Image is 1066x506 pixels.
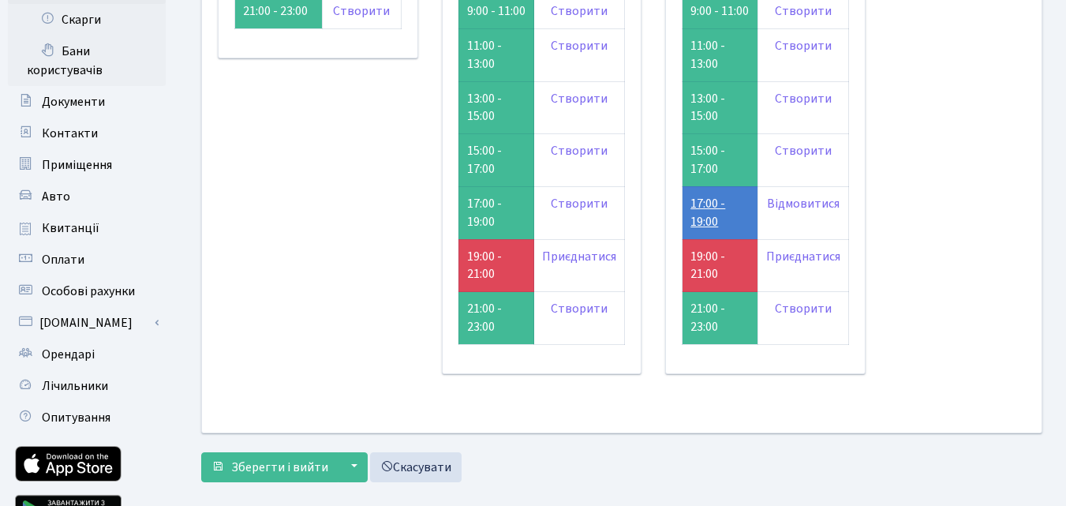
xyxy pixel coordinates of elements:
td: 11:00 - 13:00 [458,28,534,81]
a: Створити [775,300,832,317]
td: 13:00 - 15:00 [683,81,758,134]
a: Особові рахунки [8,275,166,307]
td: 21:00 - 23:00 [458,292,534,345]
a: Скасувати [370,452,462,482]
span: Квитанції [42,219,99,237]
a: 19:00 - 21:00 [467,248,502,283]
a: Орендарі [8,339,166,370]
a: Відмовитися [767,195,840,212]
span: Лічильники [42,377,108,395]
span: Орендарі [42,346,95,363]
a: 17:00 - 19:00 [690,195,725,231]
span: Авто [42,188,70,205]
a: Створити [551,2,608,20]
td: 15:00 - 17:00 [683,134,758,187]
td: 13:00 - 15:00 [458,81,534,134]
span: Зберегти і вийти [231,459,328,476]
a: Створити [551,90,608,107]
td: 15:00 - 17:00 [458,134,534,187]
a: Приміщення [8,149,166,181]
span: Контакти [42,125,98,142]
a: Створити [551,300,608,317]
a: Створити [551,195,608,212]
button: Зберегти і вийти [201,452,339,482]
span: Опитування [42,409,110,426]
span: Приміщення [42,156,112,174]
a: Оплати [8,244,166,275]
a: Бани користувачів [8,36,166,86]
a: Створити [775,142,832,159]
a: [DOMAIN_NAME] [8,307,166,339]
span: Оплати [42,251,84,268]
a: 19:00 - 21:00 [690,248,725,283]
a: Створити [551,37,608,54]
a: Створити [775,90,832,107]
a: Опитування [8,402,166,433]
td: 11:00 - 13:00 [683,28,758,81]
a: Створити [551,142,608,159]
a: Документи [8,86,166,118]
a: Контакти [8,118,166,149]
a: Авто [8,181,166,212]
td: 17:00 - 19:00 [458,186,534,239]
span: Документи [42,93,105,111]
a: Створити [333,2,390,20]
a: Створити [775,37,832,54]
td: 21:00 - 23:00 [683,292,758,345]
a: Лічильники [8,370,166,402]
a: Скарги [8,4,166,36]
a: Створити [775,2,832,20]
span: Особові рахунки [42,283,135,300]
a: Приєднатися [766,248,840,265]
a: Квитанції [8,212,166,244]
a: Приєднатися [542,248,616,265]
